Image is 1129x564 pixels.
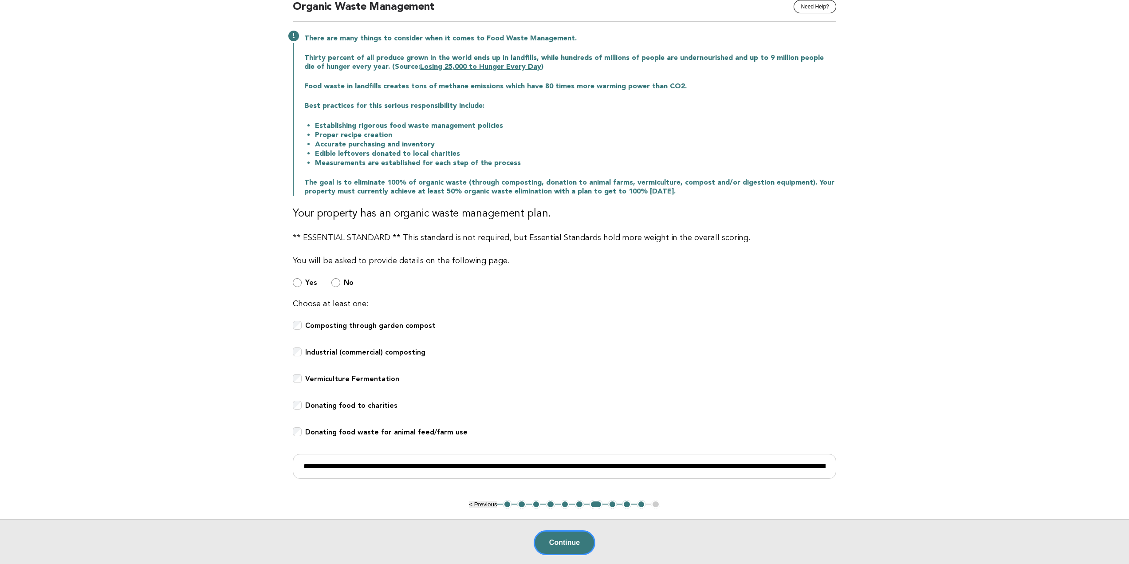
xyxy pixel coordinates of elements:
p: Thirty percent of all produce grown in the world ends up in landfills, while hundreds of millions... [304,54,836,71]
p: Food waste in landfills creates tons of methane emissions which have 80 times more warming power ... [304,82,836,91]
button: 7 [590,500,602,509]
button: 3 [532,500,541,509]
p: Choose at least one: [293,298,836,310]
button: 8 [608,500,617,509]
b: Industrial (commercial) composting [305,348,425,356]
p: Best practices for this serious responsibility include: [304,102,836,110]
h3: Your property has an organic waste management plan. [293,207,836,221]
li: Establishing rigorous food waste management policies [315,121,836,130]
button: 6 [575,500,584,509]
b: Composting through garden compost [305,321,436,330]
li: Measurements are established for each step of the process [315,158,836,168]
p: There are many things to consider when it comes to Food Waste Management. [304,34,836,43]
button: 9 [622,500,631,509]
b: Donating food waste for animal feed/farm use [305,428,468,436]
li: Proper recipe creation [315,130,836,140]
button: 5 [561,500,570,509]
a: Losing 25,000 to Hunger Every Day [420,63,541,71]
p: ** ESSENTIAL STANDARD ** This standard is not required, but Essential Standards hold more weight ... [293,232,836,244]
li: Accurate purchasing and inventory [315,140,836,149]
button: 10 [637,500,646,509]
b: No [344,278,354,287]
p: You will be asked to provide details on the following page. [293,255,836,267]
button: 4 [546,500,555,509]
p: The goal is to eliminate 100% of organic waste (through composting, donation to animal farms, ver... [304,178,836,196]
button: Continue [534,530,595,555]
button: < Previous [469,501,497,508]
b: Vermiculture Fermentation [305,375,399,383]
b: Yes [305,278,317,287]
b: Donating food to charities [305,401,397,410]
li: Edible leftovers donated to local charities [315,149,836,158]
button: 2 [517,500,526,509]
button: 1 [503,500,512,509]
